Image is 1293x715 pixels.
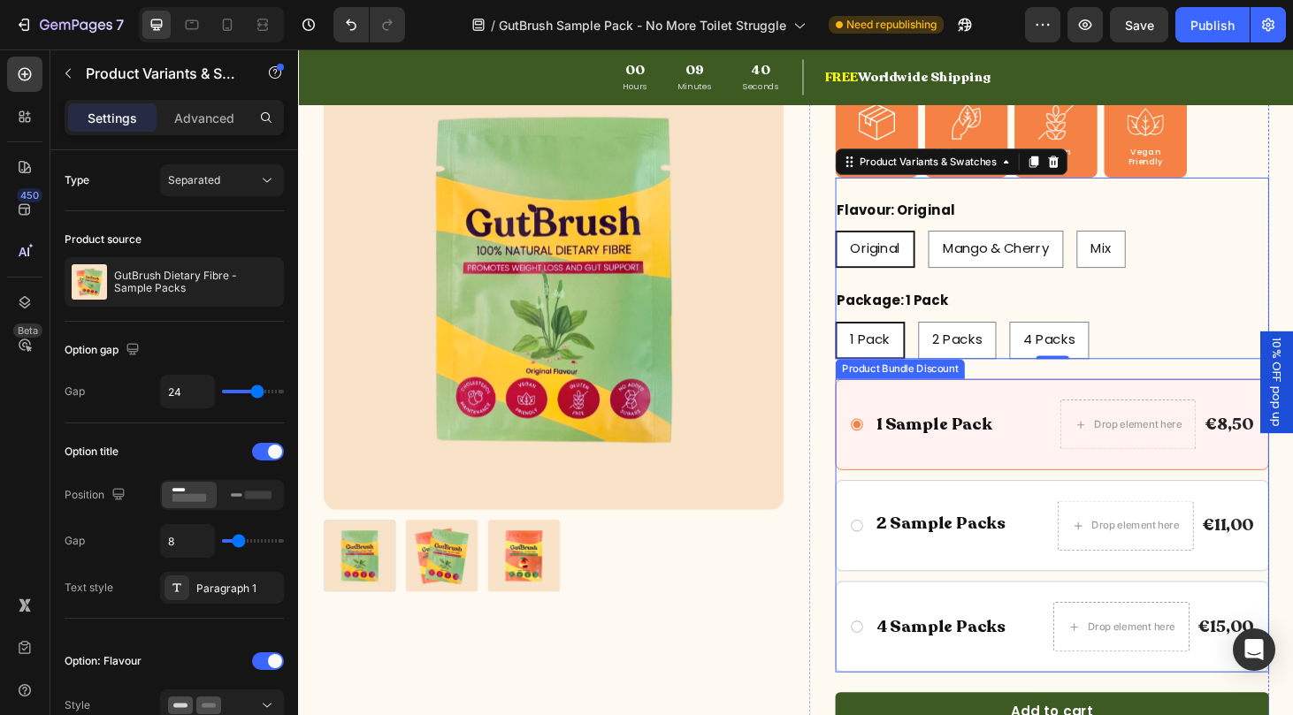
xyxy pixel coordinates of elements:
div: Product Variants & Swatches [594,111,747,127]
button: Save [1110,7,1168,42]
div: Drop element here [848,392,942,407]
p: Advanced [174,109,234,127]
p: 2 Sample Packs [616,494,754,517]
span: Mango & Cherry [686,202,800,222]
span: Original [588,202,641,222]
div: €11,00 [961,494,1020,521]
div: 00 [346,14,372,31]
div: Publish [1190,16,1235,34]
div: Gap [65,384,85,399]
p: Seconds [473,34,513,45]
p: Hours [346,34,372,45]
p: Free Worldwide Shipping [574,103,659,126]
div: Open Intercom Messenger [1233,628,1275,671]
p: 4 Sample Packs [616,604,754,627]
iframe: Design area [298,49,1293,715]
div: Position [65,483,129,507]
p: Gluten [765,103,850,115]
div: Option title [65,444,119,460]
div: Option: Flavour [65,653,142,669]
input: Auto [161,376,214,407]
div: Type [65,172,89,188]
div: €8,50 [964,386,1020,413]
p: 100% Natural Ingredients [669,103,754,126]
p: Minutes [404,34,441,45]
span: 1 Pack [588,299,631,319]
span: FREE [562,19,597,39]
input: Auto [161,525,214,557]
p: Friendly [861,114,945,126]
legend: Flavour: Original [572,157,701,186]
span: / [491,16,495,34]
p: 1 Sample Pack [616,388,739,411]
span: GutBrush Sample Pack - No More Toilet Struggle [499,16,786,34]
div: Undo/Redo [333,7,405,42]
span: Need republishing [846,17,937,33]
div: Drop element here [841,608,935,622]
div: Gap [65,533,85,549]
div: Style [65,697,90,713]
img: product feature img [72,264,107,300]
span: 2 Packs [676,299,729,319]
p: Settings [88,109,137,127]
span: 10% OFF pop up [1035,308,1052,402]
div: 450 [17,188,42,202]
div: Paragraph 1 [196,581,279,597]
div: €15,00 [957,602,1020,628]
span: Worldwide Shipping [597,19,738,39]
div: Beta [13,323,42,338]
div: Product Bundle Discount [576,332,707,348]
button: Separated [160,164,284,196]
p: 7 [116,14,124,35]
p: Product Variants & Swatches [86,63,236,84]
span: Save [1125,18,1154,33]
p: Vegan [861,103,945,115]
div: Drop element here [845,500,939,514]
div: 40 [473,14,513,31]
p: GutBrush Dietary Fibre - Sample Packs [114,270,277,294]
div: Text style [65,580,113,596]
button: Publish [1175,7,1250,42]
legend: Package: 1 Pack [572,254,694,283]
span: Mix [845,202,867,222]
div: 09 [404,14,441,31]
button: 7 [7,7,132,42]
span: 4 Packs [773,299,828,319]
div: Product source [65,232,142,247]
div: Option gap [65,338,143,362]
span: Separated [168,173,220,186]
